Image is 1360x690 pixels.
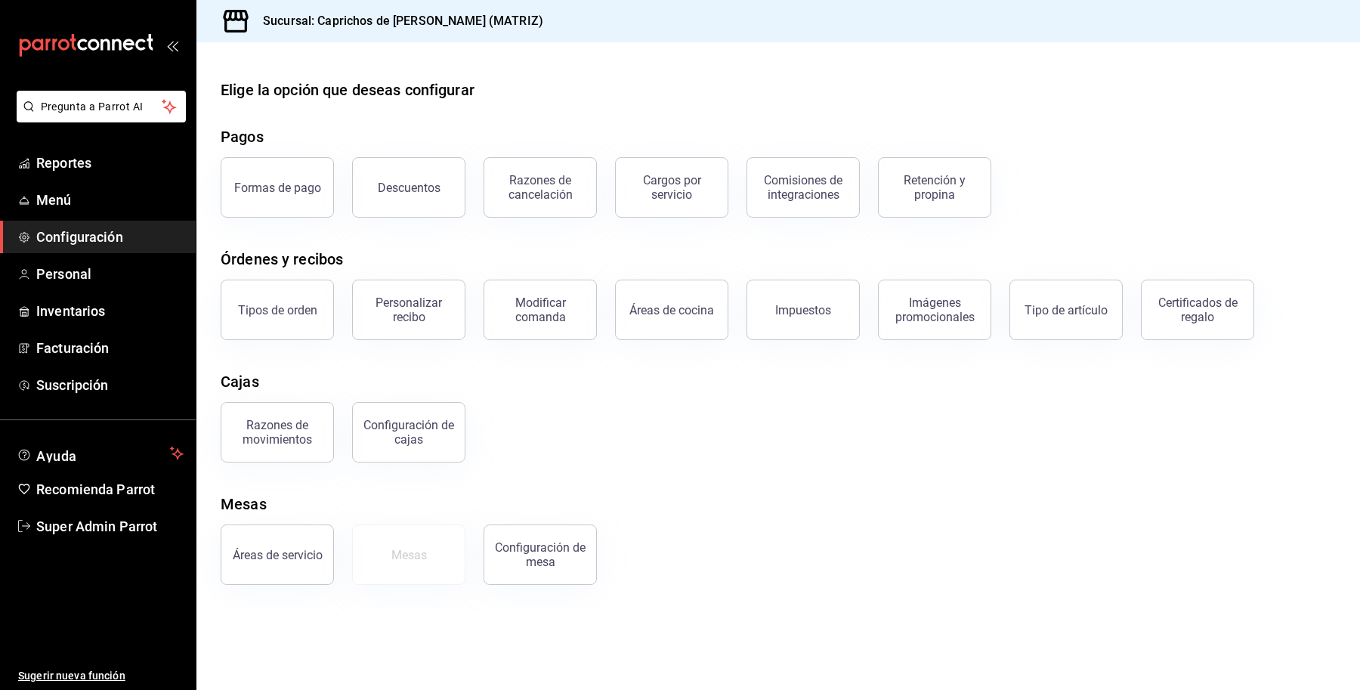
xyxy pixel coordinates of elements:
[878,157,991,218] button: Retención y propina
[756,173,850,202] div: Comisiones de integraciones
[352,524,465,585] button: Mesas
[625,173,719,202] div: Cargos por servicio
[484,280,597,340] button: Modificar comanda
[493,295,587,324] div: Modificar comanda
[41,99,162,115] span: Pregunta a Parrot AI
[36,444,164,463] span: Ayuda
[615,280,728,340] button: Áreas de cocina
[221,125,264,148] div: Pagos
[352,402,465,463] button: Configuración de cajas
[352,280,465,340] button: Personalizar recibo
[378,181,440,195] div: Descuentos
[1151,295,1244,324] div: Certificados de regalo
[352,157,465,218] button: Descuentos
[221,79,474,101] div: Elige la opción que deseas configurar
[221,524,334,585] button: Áreas de servicio
[362,418,456,447] div: Configuración de cajas
[36,227,184,247] span: Configuración
[221,280,334,340] button: Tipos de orden
[36,375,184,395] span: Suscripción
[484,157,597,218] button: Razones de cancelación
[36,153,184,173] span: Reportes
[234,181,321,195] div: Formas de pago
[746,157,860,218] button: Comisiones de integraciones
[888,295,981,324] div: Imágenes promocionales
[615,157,728,218] button: Cargos por servicio
[888,173,981,202] div: Retención y propina
[17,91,186,122] button: Pregunta a Parrot AI
[230,418,324,447] div: Razones de movimientos
[36,479,184,500] span: Recomienda Parrot
[11,110,186,125] a: Pregunta a Parrot AI
[629,303,714,317] div: Áreas de cocina
[493,540,587,569] div: Configuración de mesa
[36,264,184,284] span: Personal
[493,173,587,202] div: Razones de cancelación
[878,280,991,340] button: Imágenes promocionales
[36,338,184,358] span: Facturación
[36,516,184,537] span: Super Admin Parrot
[221,402,334,463] button: Razones de movimientos
[1141,280,1254,340] button: Certificados de regalo
[746,280,860,340] button: Impuestos
[221,370,259,393] div: Cajas
[1025,303,1108,317] div: Tipo de artículo
[362,295,456,324] div: Personalizar recibo
[391,548,427,562] div: Mesas
[221,248,343,271] div: Órdenes y recibos
[221,493,267,515] div: Mesas
[36,190,184,210] span: Menú
[775,303,831,317] div: Impuestos
[166,39,178,51] button: open_drawer_menu
[1009,280,1123,340] button: Tipo de artículo
[18,668,184,684] span: Sugerir nueva función
[238,303,317,317] div: Tipos de orden
[36,301,184,321] span: Inventarios
[251,12,543,30] h3: Sucursal: Caprichos de [PERSON_NAME] (MATRIZ)
[484,524,597,585] button: Configuración de mesa
[221,157,334,218] button: Formas de pago
[233,548,323,562] div: Áreas de servicio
